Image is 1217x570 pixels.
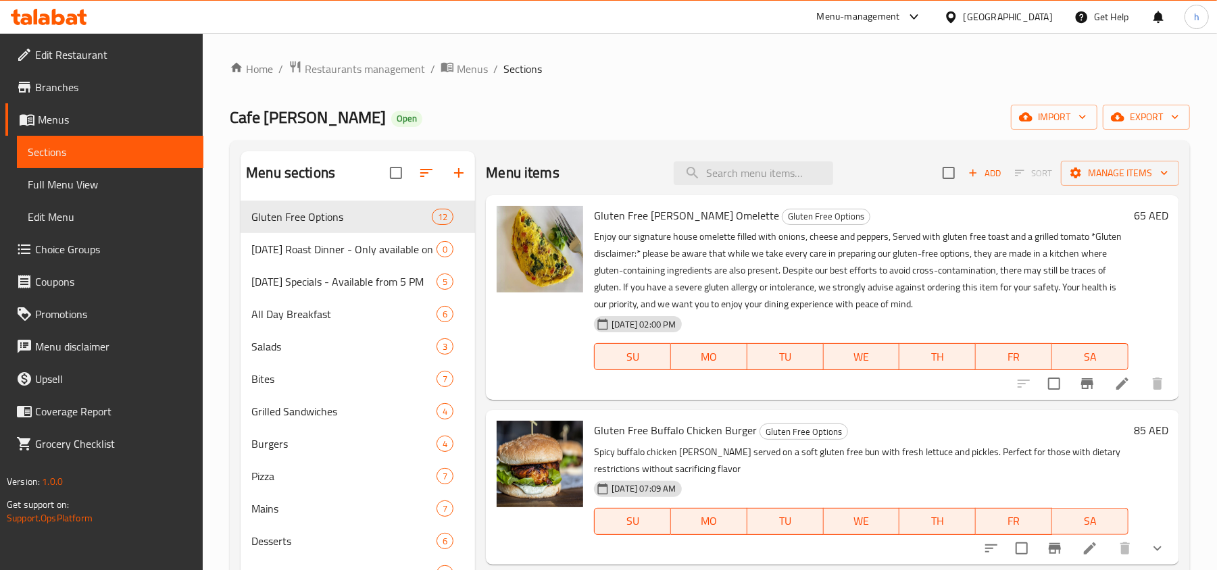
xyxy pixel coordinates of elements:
[5,395,203,427] a: Coverage Report
[251,306,437,322] span: All Day Breakfast
[437,306,453,322] div: items
[964,9,1053,24] div: [GEOGRAPHIC_DATA]
[606,318,681,331] span: [DATE] 02:00 PM
[824,343,900,370] button: WE
[671,343,747,370] button: MO
[1114,375,1131,392] a: Edit menu item
[935,159,963,187] span: Select section
[38,111,193,128] span: Menus
[824,508,900,535] button: WE
[35,403,193,419] span: Coverage Report
[241,395,475,427] div: Grilled Sandwiches4
[1058,511,1123,531] span: SA
[594,420,757,440] span: Gluten Free Buffalo Chicken Burger
[251,371,437,387] span: Bites
[5,427,203,460] a: Grocery Checklist
[1061,161,1179,186] button: Manage items
[1011,105,1097,130] button: import
[241,298,475,330] div: All Day Breakfast6
[35,47,193,63] span: Edit Restaurant
[246,163,335,183] h2: Menu sections
[976,508,1052,535] button: FR
[251,338,437,355] span: Salads
[594,508,671,535] button: SU
[1141,367,1174,400] button: delete
[441,60,488,78] a: Menus
[437,468,453,484] div: items
[251,468,437,484] div: Pizza
[437,371,453,387] div: items
[1149,540,1166,556] svg: Show Choices
[17,136,203,168] a: Sections
[17,168,203,201] a: Full Menu View
[1141,532,1174,565] button: show more
[35,274,193,290] span: Coupons
[829,511,895,531] span: WE
[1114,109,1179,126] span: export
[594,444,1128,477] p: Spicy buffalo chicken [PERSON_NAME] served on a soft gluten free bun with fresh lettuce and pickl...
[829,347,895,367] span: WE
[437,243,453,256] span: 0
[241,363,475,395] div: Bites7
[1082,540,1098,556] a: Edit menu item
[1052,508,1128,535] button: SA
[600,347,666,367] span: SU
[430,61,435,77] li: /
[391,113,422,124] span: Open
[676,511,742,531] span: MO
[966,165,1003,181] span: Add
[241,201,475,233] div: Gluten Free Options12
[382,159,410,187] span: Select all sections
[753,511,818,531] span: TU
[251,241,437,257] div: Sunday Roast Dinner - Only available on Sundays
[230,102,386,132] span: Cafe [PERSON_NAME]
[899,343,976,370] button: TH
[241,427,475,460] div: Burgers4
[35,436,193,452] span: Grocery Checklist
[457,61,488,77] span: Menus
[278,61,283,77] li: /
[437,502,453,515] span: 7
[410,157,443,189] span: Sort sections
[437,241,453,257] div: items
[437,500,453,517] div: items
[1134,206,1168,225] h6: 65 AED
[251,533,437,549] span: Desserts
[289,60,425,78] a: Restaurants management
[594,205,779,226] span: Gluten Free [PERSON_NAME] Omelette
[1022,109,1087,126] span: import
[251,209,432,225] span: Gluten Free Options
[251,436,437,452] span: Burgers
[5,233,203,265] a: Choice Groups
[241,265,475,298] div: [DATE] Specials - Available from 5 PM5
[905,347,970,367] span: TH
[437,276,453,288] span: 5
[594,343,671,370] button: SU
[981,347,1047,367] span: FR
[432,209,453,225] div: items
[7,496,69,513] span: Get support on:
[899,508,976,535] button: TH
[432,211,453,224] span: 12
[5,103,203,136] a: Menus
[241,330,475,363] div: Salads3
[963,163,1006,184] button: Add
[437,533,453,549] div: items
[1039,532,1071,565] button: Branch-specific-item
[753,347,818,367] span: TU
[782,209,870,225] div: Gluten Free Options
[5,330,203,363] a: Menu disclaimer
[28,209,193,225] span: Edit Menu
[497,421,583,507] img: Gluten Free Buffalo Chicken Burger
[437,405,453,418] span: 4
[760,424,847,440] span: Gluten Free Options
[783,209,870,224] span: Gluten Free Options
[35,371,193,387] span: Upsell
[241,525,475,557] div: Desserts6
[241,492,475,525] div: Mains7
[497,206,583,292] img: Gluten Free Nolta Omelette
[241,460,475,492] div: Pizza7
